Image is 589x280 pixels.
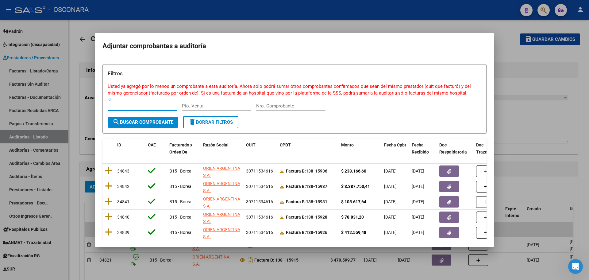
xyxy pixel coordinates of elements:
[145,138,167,159] datatable-header-cell: CAE
[412,199,424,204] span: [DATE]
[341,184,370,189] strong: $ 3.387.750,41
[169,199,192,204] span: B15 - Boreal
[280,142,291,147] span: CPBT
[201,138,244,159] datatable-header-cell: Razón Social
[568,259,583,274] iframe: Intercom live chat
[117,142,121,147] span: ID
[108,69,481,77] h3: Filtros
[412,230,424,235] span: [DATE]
[183,116,238,128] button: Borrar Filtros
[476,142,501,154] span: Doc Trazabilidad
[113,118,120,126] mat-icon: search
[382,138,409,159] datatable-header-cell: Fecha Cpbt
[203,196,240,208] span: ORIEN ARGENTINA S.A.
[108,83,481,97] p: Usted ya agregó por lo menos un comprobante a esta auditoría. Ahora sólo podrá sumar otros compro...
[203,142,229,147] span: Razón Social
[277,138,339,159] datatable-header-cell: CPBT
[117,169,129,173] span: 34843
[189,118,196,126] mat-icon: delete
[169,184,192,189] span: B15 - Boreal
[117,215,129,220] span: 34840
[117,184,129,189] span: 34842
[246,199,273,204] span: 30711534616
[384,199,397,204] span: [DATE]
[341,142,354,147] span: Monto
[169,142,192,154] span: Facturado x Orden De
[169,215,192,220] span: B15 - Boreal
[203,166,240,178] span: ORIEN ARGENTINA S.A.
[108,117,178,128] button: Buscar Comprobante
[246,230,273,235] span: 30711534616
[439,142,467,154] span: Doc Respaldatoria
[384,169,397,173] span: [DATE]
[115,138,145,159] datatable-header-cell: ID
[437,138,474,159] datatable-header-cell: Doc Respaldatoria
[341,215,364,220] strong: $ 78.831,20
[474,138,510,159] datatable-header-cell: Doc Trazabilidad
[203,212,240,224] span: ORIEN ARGENTINA S.A.
[169,169,192,173] span: B15 - Boreal
[246,215,273,220] span: 30711534616
[117,199,129,204] span: 34841
[384,230,397,235] span: [DATE]
[286,215,306,220] span: Factura B:
[412,184,424,189] span: [DATE]
[113,119,173,125] span: Buscar Comprobante
[148,142,156,147] span: CAE
[246,142,256,147] span: CUIT
[286,199,327,204] strong: 138-15931
[189,119,233,125] span: Borrar Filtros
[286,169,327,173] strong: 138-15936
[102,40,487,52] h2: Adjuntar comprobantes a auditoría
[286,184,306,189] span: Factura B:
[384,142,406,147] span: Fecha Cpbt
[117,230,129,235] span: 34839
[412,169,424,173] span: [DATE]
[167,138,201,159] datatable-header-cell: Facturado x Orden De
[412,142,429,154] span: Fecha Recibido
[286,230,327,235] strong: 138-15926
[203,181,240,193] span: ORIEN ARGENTINA S.A.
[341,230,366,235] strong: $ 412.559,48
[286,169,306,173] span: Factura B:
[286,199,306,204] span: Factura B:
[412,215,424,220] span: [DATE]
[246,184,273,189] span: 30711534616
[384,215,397,220] span: [DATE]
[286,230,306,235] span: Factura B:
[203,227,240,239] span: ORIEN ARGENTINA S.A.
[341,169,366,173] strong: $ 238.166,60
[384,184,397,189] span: [DATE]
[244,138,277,159] datatable-header-cell: CUIT
[286,215,327,220] strong: 138-15928
[169,230,192,235] span: B15 - Boreal
[286,184,327,189] strong: 138-15937
[341,199,366,204] strong: $ 105.617,64
[409,138,437,159] datatable-header-cell: Fecha Recibido
[339,138,382,159] datatable-header-cell: Monto
[246,169,273,173] span: 30711534616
